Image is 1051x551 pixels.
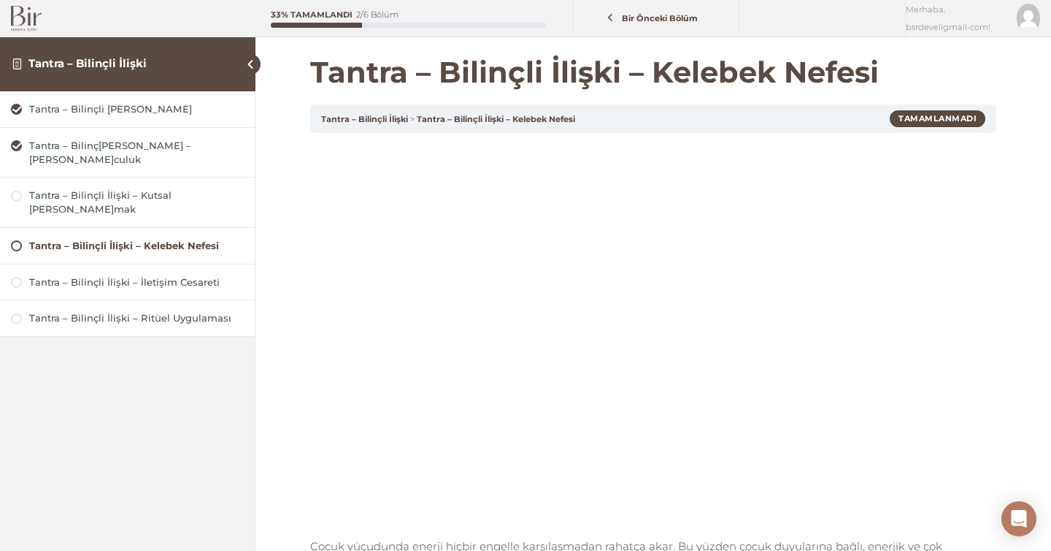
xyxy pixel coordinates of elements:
[356,11,399,19] div: 2/6 Bölüm
[11,6,42,31] img: Bir Logo
[29,239,244,253] div: Tantra – Bilinçli İlişki – Kelebek Nefesi
[11,311,244,325] a: Tantra – Bilinçli İlişki – Ritüel Uygulaması
[1001,501,1036,536] div: Open Intercom Messenger
[29,189,244,216] div: Tantra – Bilinçli İlişki – Kutsal [PERSON_NAME]mak
[321,114,408,124] a: Tantra – Bilinçli İlişki
[11,102,244,116] a: Tantra – Bilinçli [PERSON_NAME]
[310,55,996,90] h1: Tantra – Bilinçli İlişki – Kelebek Nefesi
[11,189,244,216] a: Tantra – Bilinçli İlişki – Kutsal [PERSON_NAME]mak
[614,13,707,23] span: Bir Önceki Bölüm
[11,275,244,289] a: Tantra – Bilinçli İlişki – İletişim Cesareti
[890,110,985,126] div: Tamamlanmadı
[29,102,244,116] div: Tantra – Bilinçli [PERSON_NAME]
[29,311,244,325] div: Tantra – Bilinçli İlişki – Ritüel Uygulaması
[11,239,244,253] a: Tantra – Bilinçli İlişki – Kelebek Nefesi
[29,139,244,167] div: Tantra – Bilinç[PERSON_NAME] – [PERSON_NAME]culuk
[417,114,575,124] a: Tantra – Bilinçli İlişki – Kelebek Nefesi
[11,139,244,167] a: Tantra – Bilinç[PERSON_NAME] – [PERSON_NAME]culuk
[29,275,244,289] div: Tantra – Bilinçli İlişki – İletişim Cesareti
[271,11,353,19] div: 33% Tamamlandı
[577,5,736,32] a: Bir Önceki Bölüm
[28,56,147,70] a: Tantra – Bilinçli İlişki
[906,1,1006,36] span: Merhaba, bsrdeveligmail-com!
